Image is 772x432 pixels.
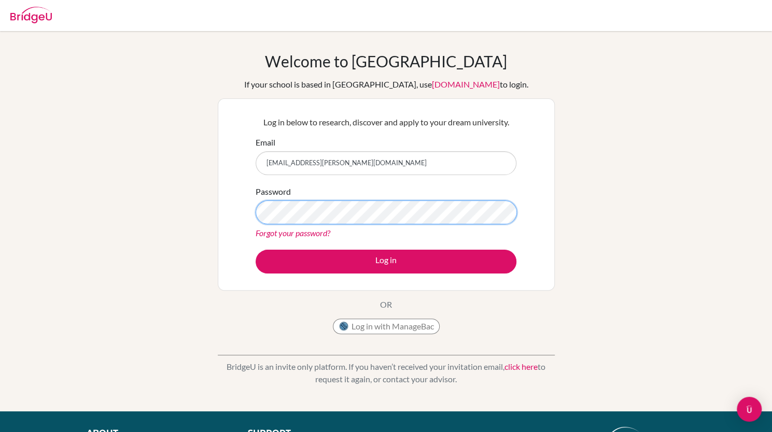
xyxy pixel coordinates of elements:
[256,185,291,198] label: Password
[504,362,538,371] a: click here
[432,79,500,89] a: [DOMAIN_NAME]
[244,78,528,91] div: If your school is based in [GEOGRAPHIC_DATA], use to login.
[265,52,507,70] h1: Welcome to [GEOGRAPHIC_DATA]
[218,361,555,385] p: BridgeU is an invite only platform. If you haven’t received your invitation email, to request it ...
[737,397,762,422] div: Open Intercom Messenger
[256,250,516,273] button: Log in
[256,228,330,238] a: Forgot your password?
[10,7,52,23] img: Bridge-U
[333,319,440,334] button: Log in with ManageBac
[256,116,516,128] p: Log in below to research, discover and apply to your dream university.
[256,136,275,149] label: Email
[380,298,392,311] p: OR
